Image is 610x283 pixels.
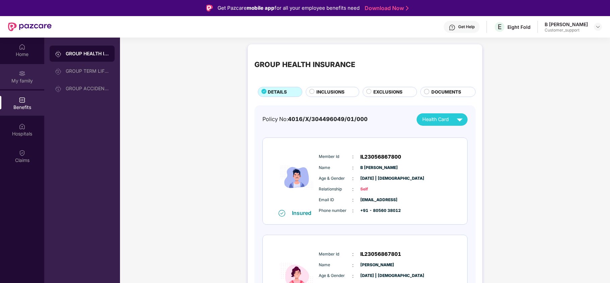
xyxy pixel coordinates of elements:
[66,86,109,91] div: GROUP ACCIDENTAL INSURANCE
[55,51,62,57] img: svg+xml;base64,PHN2ZyB3aWR0aD0iMjAiIGhlaWdodD0iMjAiIHZpZXdCb3g9IjAgMCAyMCAyMCIgZmlsbD0ibm9uZSIgeG...
[352,262,354,269] span: :
[352,185,354,193] span: :
[19,123,25,130] img: svg+xml;base64,PHN2ZyBpZD0iSG9zcGl0YWxzIiB4bWxucz0iaHR0cDovL3d3dy53My5vcmcvMjAwMC9zdmciIHdpZHRoPS...
[268,89,287,96] span: DETAILS
[352,196,354,204] span: :
[288,116,368,122] span: 4016/X/304496049/01/000
[292,210,315,216] div: Insured
[218,4,360,12] div: Get Pazcare for all your employee benefits need
[458,24,475,30] div: Get Help
[360,153,401,161] span: IL23056867800
[360,197,394,203] span: [EMAIL_ADDRESS]
[352,153,354,160] span: :
[262,115,368,124] div: Policy No:
[319,175,352,182] span: Age & Gender
[319,165,352,171] span: Name
[431,89,461,96] span: DOCUMENTS
[406,5,409,12] img: Stroke
[454,114,466,125] img: svg+xml;base64,PHN2ZyB4bWxucz0iaHR0cDovL3d3dy53My5vcmcvMjAwMC9zdmciIHZpZXdCb3g9IjAgMCAyNCAyNCIgd2...
[206,5,213,11] img: Logo
[319,251,352,258] span: Member Id
[595,24,601,30] img: svg+xml;base64,PHN2ZyBpZD0iRHJvcGRvd24tMzJ4MzIiIHhtbG5zPSJodHRwOi8vd3d3LnczLm9yZy8yMDAwL3N2ZyIgd2...
[360,250,401,258] span: IL23056867801
[417,113,468,126] button: Health Card
[352,207,354,214] span: :
[19,97,25,103] img: svg+xml;base64,PHN2ZyBpZD0iQmVuZWZpdHMiIHhtbG5zPSJodHRwOi8vd3d3LnczLm9yZy8yMDAwL3N2ZyIgd2lkdGg9Ij...
[352,250,354,258] span: :
[449,24,455,31] img: svg+xml;base64,PHN2ZyBpZD0iSGVscC0zMngzMiIgeG1sbnM9Imh0dHA6Ly93d3cudzMub3JnLzIwMDAvc3ZnIiB3aWR0aD...
[373,89,403,96] span: EXCLUSIONS
[319,154,352,160] span: Member Id
[254,59,355,70] div: GROUP HEALTH INSURANCE
[277,146,317,209] img: icon
[55,86,62,92] img: svg+xml;base64,PHN2ZyB3aWR0aD0iMjAiIGhlaWdodD0iMjAiIHZpZXdCb3g9IjAgMCAyMCAyMCIgZmlsbD0ibm9uZSIgeG...
[19,150,25,156] img: svg+xml;base64,PHN2ZyBpZD0iQ2xhaW0iIHhtbG5zPSJodHRwOi8vd3d3LnczLm9yZy8yMDAwL3N2ZyIgd2lkdGg9IjIwIi...
[19,44,25,50] img: svg+xml;base64,PHN2ZyBpZD0iSG9tZSIgeG1sbnM9Imh0dHA6Ly93d3cudzMub3JnLzIwMDAvc3ZnIiB3aWR0aD0iMjAiIG...
[66,50,109,57] div: GROUP HEALTH INSURANCE
[8,22,52,31] img: New Pazcare Logo
[498,23,502,31] span: E
[352,164,354,171] span: :
[365,5,407,12] a: Download Now
[319,262,352,268] span: Name
[55,68,62,75] img: svg+xml;base64,PHN2ZyB3aWR0aD0iMjAiIGhlaWdodD0iMjAiIHZpZXdCb3g9IjAgMCAyMCAyMCIgZmlsbD0ibm9uZSIgeG...
[360,273,394,279] span: [DATE] | [DEMOGRAPHIC_DATA]
[316,89,345,96] span: INCLUSIONS
[319,208,352,214] span: Phone number
[19,70,25,77] img: svg+xml;base64,PHN2ZyB3aWR0aD0iMjAiIGhlaWdodD0iMjAiIHZpZXdCb3g9IjAgMCAyMCAyMCIgZmlsbD0ibm9uZSIgeG...
[360,208,394,214] span: +91 - 80560 38012
[545,21,588,27] div: B [PERSON_NAME]
[360,175,394,182] span: [DATE] | [DEMOGRAPHIC_DATA]
[319,197,352,203] span: Email ID
[422,116,449,123] span: Health Card
[319,186,352,192] span: Relationship
[247,5,274,11] strong: mobile app
[360,165,394,171] span: B [PERSON_NAME]
[545,27,588,33] div: Customer_support
[507,24,531,30] div: Eight Fold
[360,186,394,192] span: Self
[352,175,354,182] span: :
[66,68,109,74] div: GROUP TERM LIFE INSURANCE
[279,210,285,217] img: svg+xml;base64,PHN2ZyB4bWxucz0iaHR0cDovL3d3dy53My5vcmcvMjAwMC9zdmciIHdpZHRoPSIxNiIgaGVpZ2h0PSIxNi...
[360,262,394,268] span: [PERSON_NAME]
[319,273,352,279] span: Age & Gender
[352,272,354,280] span: :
